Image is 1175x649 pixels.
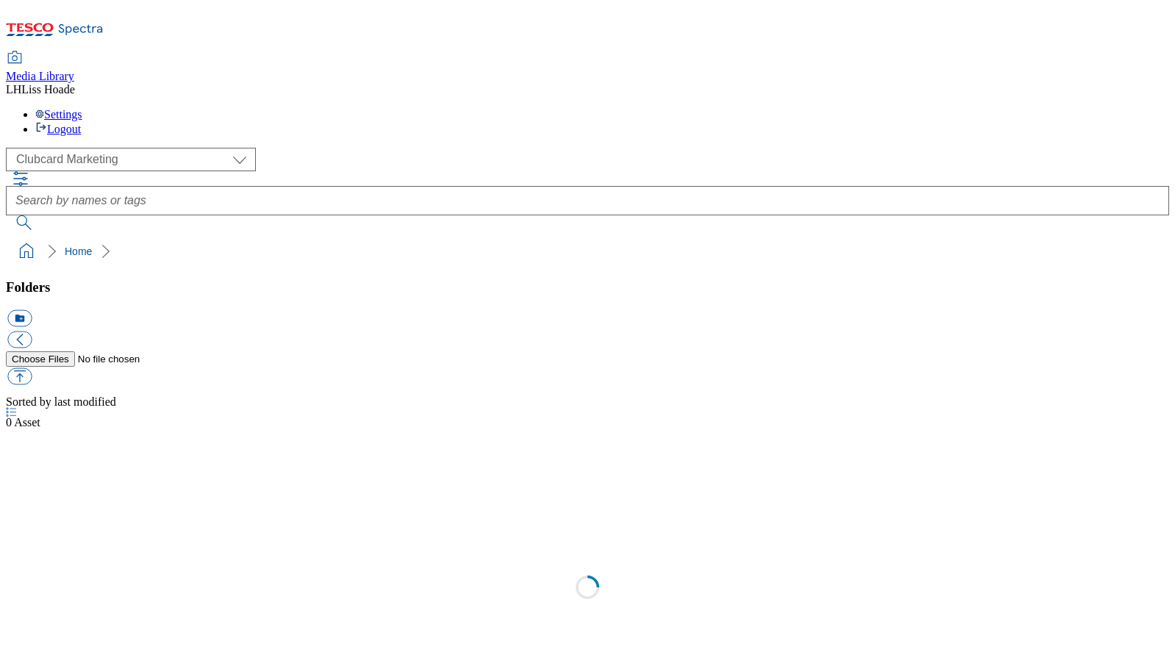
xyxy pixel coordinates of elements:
span: Liss Hoade [21,83,74,96]
a: Settings [35,108,82,121]
span: Media Library [6,70,74,82]
span: Sorted by last modified [6,395,116,408]
span: LH [6,83,21,96]
nav: breadcrumb [6,237,1169,265]
span: 0 [6,416,14,429]
span: Asset [6,416,40,429]
a: home [15,240,38,263]
h3: Folders [6,279,1169,295]
a: Media Library [6,52,74,83]
a: Logout [35,123,81,135]
a: Home [65,245,92,257]
input: Search by names or tags [6,186,1169,215]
